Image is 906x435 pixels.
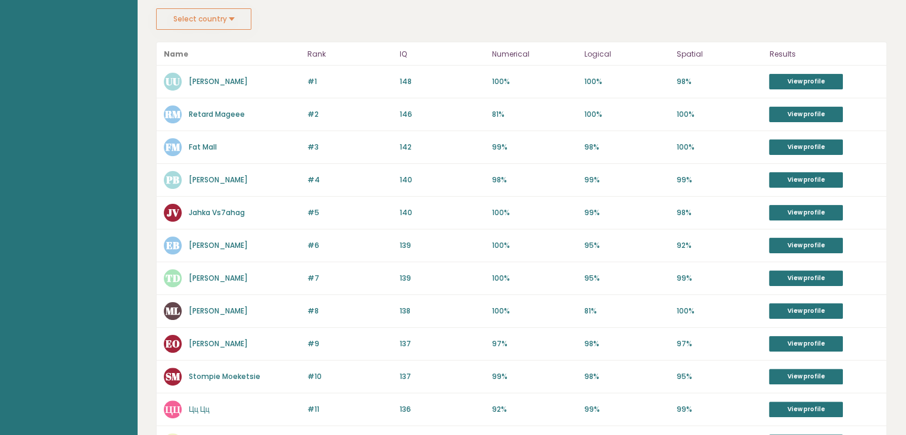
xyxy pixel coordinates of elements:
[584,240,670,251] p: 95%
[492,109,577,120] p: 81%
[769,402,843,417] a: View profile
[166,173,179,187] text: PB
[307,109,393,120] p: #2
[584,175,670,185] p: 99%
[492,338,577,349] p: 97%
[307,76,393,87] p: #1
[167,206,179,219] text: JV
[769,303,843,319] a: View profile
[307,306,393,316] p: #8
[166,74,180,88] text: UU
[492,142,577,153] p: 99%
[166,238,179,252] text: EB
[400,404,485,415] p: 136
[769,47,879,61] p: Results
[677,76,762,87] p: 98%
[677,240,762,251] p: 92%
[769,336,843,352] a: View profile
[492,273,577,284] p: 100%
[189,175,248,185] a: [PERSON_NAME]
[584,142,670,153] p: 98%
[400,371,485,382] p: 137
[400,240,485,251] p: 139
[584,207,670,218] p: 99%
[492,76,577,87] p: 100%
[166,369,180,383] text: SM
[584,306,670,316] p: 81%
[769,74,843,89] a: View profile
[307,338,393,349] p: #9
[584,76,670,87] p: 100%
[769,172,843,188] a: View profile
[677,306,762,316] p: 100%
[677,273,762,284] p: 99%
[769,107,843,122] a: View profile
[400,76,485,87] p: 148
[166,337,180,350] text: EO
[307,47,393,61] p: Rank
[584,404,670,415] p: 99%
[189,306,248,316] a: [PERSON_NAME]
[492,47,577,61] p: Numerical
[189,142,217,152] a: Fat Mall
[166,271,180,285] text: TD
[307,142,393,153] p: #3
[307,404,393,415] p: #11
[164,107,181,121] text: RM
[307,273,393,284] p: #7
[400,47,485,61] p: IQ
[165,402,180,416] text: ЦЦ
[492,207,577,218] p: 100%
[189,240,248,250] a: [PERSON_NAME]
[584,273,670,284] p: 95%
[400,207,485,218] p: 140
[584,371,670,382] p: 98%
[584,338,670,349] p: 98%
[189,273,248,283] a: [PERSON_NAME]
[492,240,577,251] p: 100%
[769,139,843,155] a: View profile
[677,109,762,120] p: 100%
[677,47,762,61] p: Spatial
[677,338,762,349] p: 97%
[492,306,577,316] p: 100%
[307,175,393,185] p: #4
[189,404,210,414] a: Цц Цц
[677,371,762,382] p: 95%
[492,404,577,415] p: 92%
[677,404,762,415] p: 99%
[769,238,843,253] a: View profile
[189,207,245,218] a: Jahka Vs7ahag
[769,369,843,384] a: View profile
[677,142,762,153] p: 100%
[307,371,393,382] p: #10
[189,371,260,381] a: Stompie Moeketsie
[400,175,485,185] p: 140
[400,142,485,153] p: 142
[166,304,180,318] text: ML
[400,273,485,284] p: 139
[189,338,248,349] a: [PERSON_NAME]
[400,306,485,316] p: 138
[400,338,485,349] p: 137
[189,109,245,119] a: Retard Mageee
[164,49,188,59] b: Name
[584,47,670,61] p: Logical
[492,371,577,382] p: 99%
[189,76,248,86] a: [PERSON_NAME]
[156,8,251,30] button: Select country
[307,240,393,251] p: #6
[400,109,485,120] p: 146
[769,271,843,286] a: View profile
[677,207,762,218] p: 98%
[584,109,670,120] p: 100%
[492,175,577,185] p: 98%
[769,205,843,220] a: View profile
[307,207,393,218] p: #5
[677,175,762,185] p: 99%
[166,140,180,154] text: FM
